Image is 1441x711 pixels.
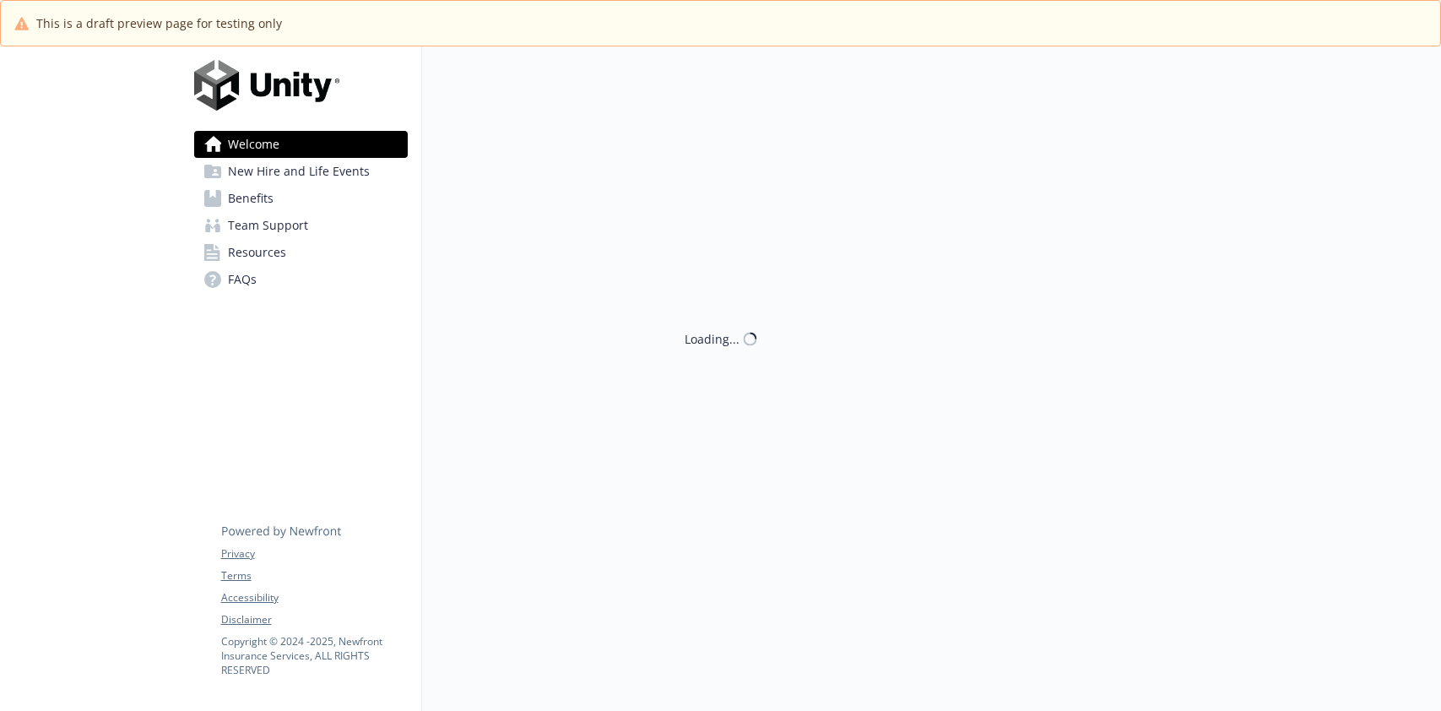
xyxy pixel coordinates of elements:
[194,212,408,239] a: Team Support
[228,239,286,266] span: Resources
[221,546,407,562] a: Privacy
[194,185,408,212] a: Benefits
[36,14,282,32] span: This is a draft preview page for testing only
[228,185,274,212] span: Benefits
[194,239,408,266] a: Resources
[221,568,407,583] a: Terms
[228,158,370,185] span: New Hire and Life Events
[194,158,408,185] a: New Hire and Life Events
[194,266,408,293] a: FAQs
[194,131,408,158] a: Welcome
[221,590,407,605] a: Accessibility
[228,212,308,239] span: Team Support
[685,330,739,348] div: Loading...
[228,131,279,158] span: Welcome
[221,634,407,677] p: Copyright © 2024 - 2025 , Newfront Insurance Services, ALL RIGHTS RESERVED
[221,612,407,627] a: Disclaimer
[228,266,257,293] span: FAQs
